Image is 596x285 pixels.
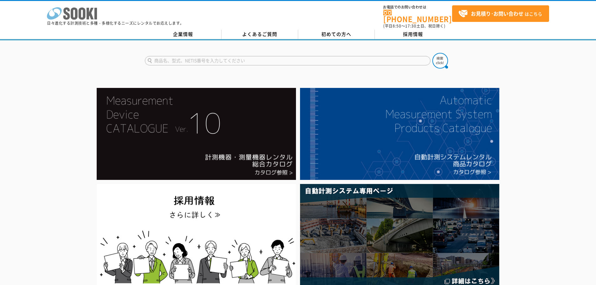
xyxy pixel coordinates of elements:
p: 日々進化する計測技術と多種・多様化するニーズにレンタルでお応えします。 [47,21,184,25]
a: 採用情報 [375,30,451,39]
a: お見積り･お問い合わせはこちら [452,5,549,22]
img: 自動計測システムカタログ [300,88,499,180]
span: 17:30 [405,23,416,29]
a: 初めての方へ [298,30,375,39]
a: 企業情報 [145,30,222,39]
img: btn_search.png [432,53,448,69]
a: [PHONE_NUMBER] [383,10,452,23]
img: Catalog Ver10 [97,88,296,180]
span: はこちら [458,9,542,18]
span: お電話でのお問い合わせは [383,5,452,9]
span: 初めての方へ [321,31,351,38]
span: (平日 ～ 土日、祝日除く) [383,23,445,29]
a: よくあるご質問 [222,30,298,39]
span: 8:50 [393,23,401,29]
input: 商品名、型式、NETIS番号を入力してください [145,56,430,65]
strong: お見積り･お問い合わせ [471,10,523,17]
